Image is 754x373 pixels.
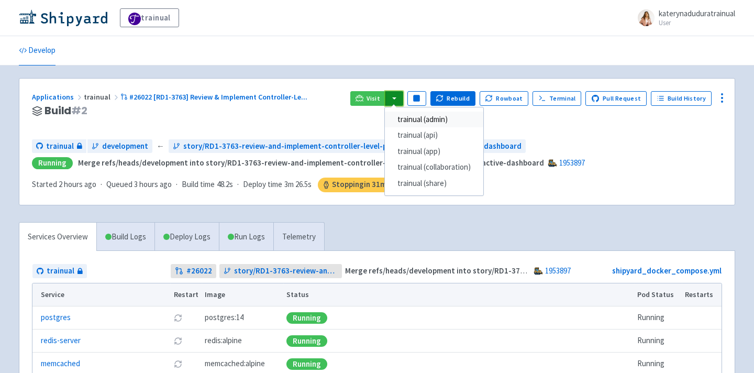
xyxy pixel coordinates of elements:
[234,265,338,277] span: story/RD1-3763-review-and-implement-controller-level-permissions-for-interactive-dashboard
[659,8,735,18] span: katerynaduduratrainual
[219,223,273,251] a: Run Logs
[186,265,212,277] strong: # 26022
[533,91,581,106] a: Terminal
[430,91,475,106] button: Rebuild
[286,312,327,324] div: Running
[32,139,86,153] a: trainual
[385,159,483,175] a: trainual (collaboration)
[559,158,585,168] a: 1953897
[157,140,164,152] span: ←
[205,335,242,347] span: redis:alpine
[385,144,483,160] a: trainual (app)
[41,312,71,324] a: postgres
[59,179,96,189] time: 2 hours ago
[32,178,405,192] div: · · ·
[631,9,735,26] a: katerynaduduratrainual User
[350,91,386,106] a: Visit
[47,265,74,277] span: trainual
[612,266,722,276] a: shipyard_docker_compose.yml
[120,8,179,27] a: trainual
[174,360,182,368] button: Restart pod
[634,306,682,330] td: Running
[385,175,483,192] a: trainual (share)
[102,140,148,152] span: development
[41,358,80,370] a: memcached
[129,92,307,102] span: #26022 [RD1-3763] Review & Implement Controller-Le ...
[46,140,74,152] span: trainual
[120,92,309,102] a: #26022 [RD1-3763] Review & Implement Controller-Le...
[174,337,182,345] button: Restart pod
[32,179,96,189] span: Started
[78,158,544,168] strong: Merge refs/heads/development into story/RD1-3763-review-and-implement-controller-level-permission...
[385,127,483,144] a: trainual (api)
[32,264,87,278] a: trainual
[205,312,243,324] span: postgres:14
[283,283,634,306] th: Status
[154,223,219,251] a: Deploy Logs
[243,179,282,191] span: Deploy time
[202,283,283,306] th: Image
[169,139,526,153] a: story/RD1-3763-review-and-implement-controller-level-permissions-for-interactive-dashboard
[217,179,233,191] span: 48.2s
[205,358,265,370] span: memcached:alpine
[45,105,87,117] span: Build
[19,36,56,65] a: Develop
[134,179,172,189] time: 3 hours ago
[182,179,215,191] span: Build time
[84,92,120,102] span: trainual
[659,19,735,26] small: User
[97,223,154,251] a: Build Logs
[19,9,107,26] img: Shipyard logo
[407,91,426,106] button: Pause
[183,140,522,152] span: story/RD1-3763-review-and-implement-controller-level-permissions-for-interactive-dashboard
[171,264,216,278] a: #26022
[273,223,324,251] a: Telemetry
[634,330,682,353] td: Running
[19,223,96,251] a: Services Overview
[634,283,682,306] th: Pod Status
[174,314,182,322] button: Restart pod
[286,358,327,370] div: Running
[651,91,712,106] a: Build History
[284,179,312,191] span: 3m 26.5s
[32,157,73,169] div: Running
[545,266,571,276] a: 1953897
[71,103,87,118] span: # 2
[682,283,722,306] th: Restarts
[170,283,202,306] th: Restart
[87,139,152,153] a: development
[480,91,529,106] button: Rowboat
[219,264,342,278] a: story/RD1-3763-review-and-implement-controller-level-permissions-for-interactive-dashboard
[106,179,172,189] span: Queued
[318,178,405,192] span: Stopping in 31 min
[385,112,483,128] a: trainual (admin)
[367,94,380,103] span: Visit
[41,335,81,347] a: redis-server
[32,283,170,306] th: Service
[32,92,84,102] a: Applications
[585,91,647,106] a: Pull Request
[286,335,327,347] div: Running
